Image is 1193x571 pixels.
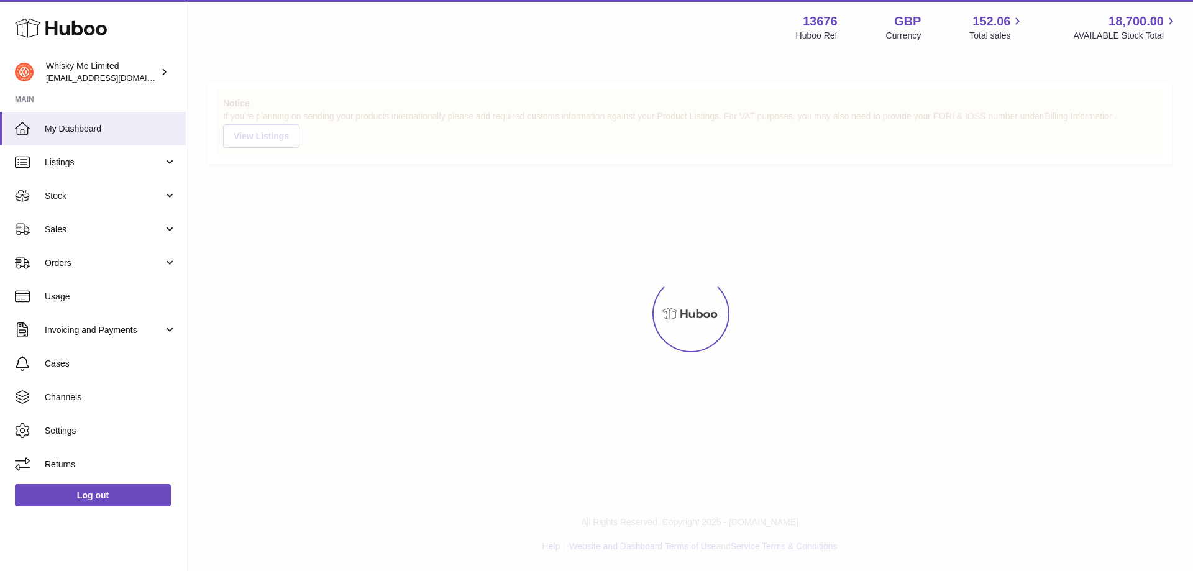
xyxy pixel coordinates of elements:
div: Whisky Me Limited [46,60,158,84]
span: AVAILABLE Stock Total [1073,30,1178,42]
span: Total sales [969,30,1025,42]
img: hello@whisky-me.com [15,63,34,81]
strong: 13676 [803,13,838,30]
strong: GBP [894,13,921,30]
div: Huboo Ref [796,30,838,42]
span: My Dashboard [45,123,176,135]
span: Cases [45,358,176,370]
span: [EMAIL_ADDRESS][DOMAIN_NAME] [46,73,183,83]
span: Sales [45,224,163,235]
span: Stock [45,190,163,202]
span: Settings [45,425,176,437]
span: Listings [45,157,163,168]
span: Orders [45,257,163,269]
a: 152.06 Total sales [969,13,1025,42]
div: Currency [886,30,921,42]
span: Channels [45,391,176,403]
a: 18,700.00 AVAILABLE Stock Total [1073,13,1178,42]
span: Usage [45,291,176,303]
span: Invoicing and Payments [45,324,163,336]
span: 152.06 [972,13,1010,30]
span: 18,700.00 [1108,13,1164,30]
span: Returns [45,459,176,470]
a: Log out [15,484,171,506]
